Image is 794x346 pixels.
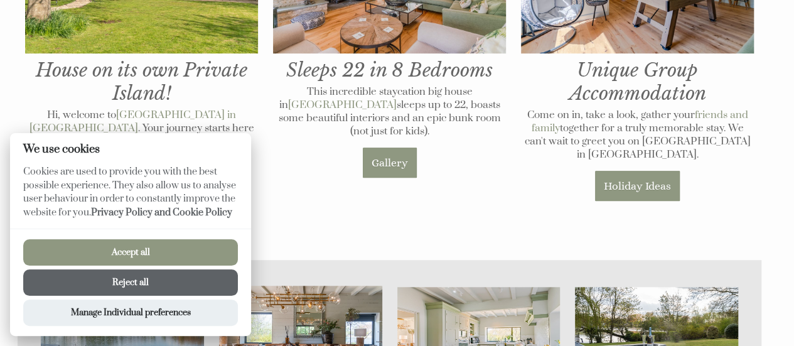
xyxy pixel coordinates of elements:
[521,109,754,161] p: Come on in, take a look, gather your together for a truly memorable stay. We can't wait to greet ...
[23,239,238,266] button: Accept all
[288,99,397,112] a: [GEOGRAPHIC_DATA]
[532,109,748,135] a: friends and family
[595,171,680,201] a: Holiday Ideas
[25,109,258,201] p: Hi, welcome to . Your journey starts here and if you book with us your stay will include a little...
[273,85,506,138] p: This incredible staycation big house in sleeps up to 22, boasts some beautiful interiors and an e...
[10,165,251,229] p: Cookies are used to provide you with the best possible experience. They also allow us to analyse ...
[91,207,232,219] a: Privacy Policy and Cookie Policy
[363,148,417,178] a: Gallery
[23,269,238,296] button: Reject all
[10,143,251,155] h2: We use cookies
[30,109,237,135] a: [GEOGRAPHIC_DATA] in [GEOGRAPHIC_DATA]
[23,300,238,326] button: Manage Individual preferences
